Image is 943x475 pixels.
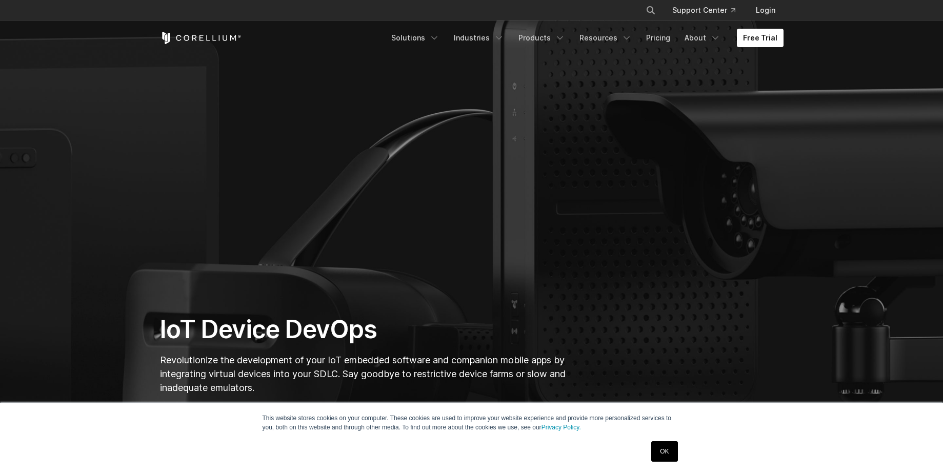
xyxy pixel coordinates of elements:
a: Support Center [664,1,744,19]
div: Navigation Menu [633,1,784,19]
button: Search [641,1,660,19]
a: Pricing [640,29,676,47]
a: About [678,29,727,47]
a: Corellium Home [160,32,242,44]
a: Privacy Policy. [541,424,581,431]
a: Login [748,1,784,19]
span: Revolutionize the development of your IoT embedded software and companion mobile apps by integrat... [160,355,566,393]
a: Products [512,29,571,47]
h1: IoT Device DevOps [160,314,569,345]
a: Free Trial [737,29,784,47]
div: Navigation Menu [385,29,784,47]
a: Solutions [385,29,446,47]
a: Industries [448,29,510,47]
a: Resources [573,29,638,47]
p: This website stores cookies on your computer. These cookies are used to improve your website expe... [263,414,681,432]
a: OK [651,441,677,462]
